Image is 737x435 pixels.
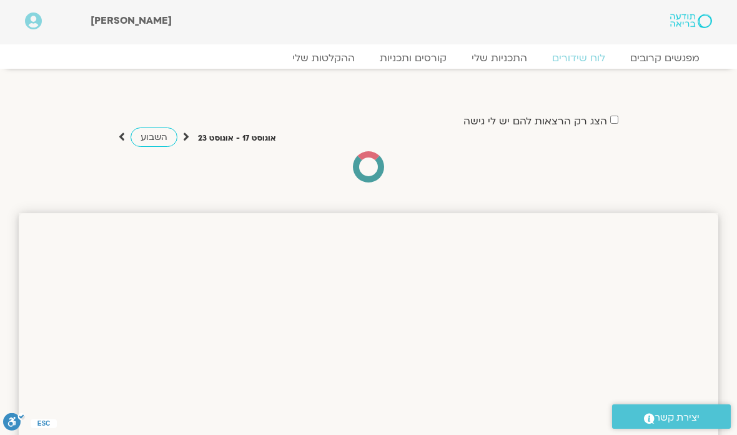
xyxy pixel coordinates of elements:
span: יצירת קשר [655,409,700,426]
a: לוח שידורים [540,52,618,64]
a: קורסים ותכניות [367,52,459,64]
a: השבוע [131,127,177,147]
span: [PERSON_NAME] [91,14,172,27]
nav: Menu [25,52,712,64]
a: התכניות שלי [459,52,540,64]
a: ההקלטות שלי [280,52,367,64]
p: אוגוסט 17 - אוגוסט 23 [198,132,276,145]
label: הצג רק הרצאות להם יש לי גישה [463,116,607,127]
a: יצירת קשר [612,404,731,429]
a: מפגשים קרובים [618,52,712,64]
span: השבוע [141,131,167,143]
